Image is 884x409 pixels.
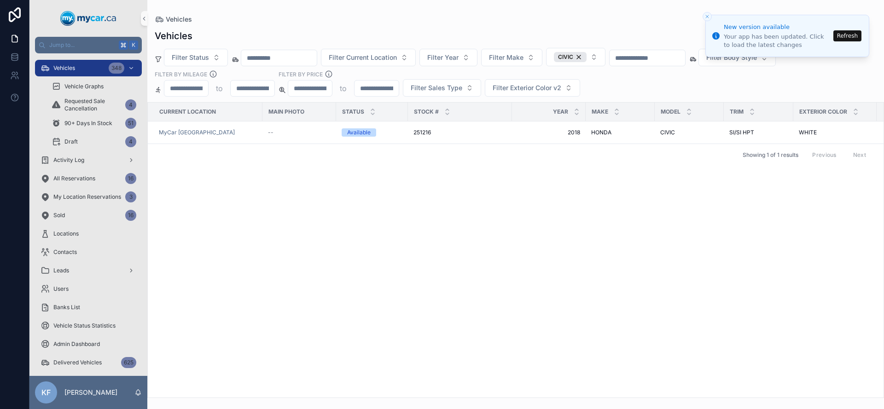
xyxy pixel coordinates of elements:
[660,129,718,136] a: CIVIC
[121,357,136,368] div: 625
[729,129,788,136] a: SI/SI HPT
[489,53,523,62] span: Filter Make
[35,244,142,260] a: Contacts
[35,60,142,76] a: Vehicles348
[799,129,817,136] span: WHITE
[46,115,142,132] a: 90+ Days In Stock51
[661,108,680,115] span: Model
[268,129,273,136] span: --
[64,98,122,112] span: Requested Sale Cancellation
[60,11,116,26] img: App logo
[35,152,142,168] a: Activity Log
[706,53,757,62] span: Filter Body Style
[347,128,371,137] div: Available
[799,108,847,115] span: Exterior Color
[53,193,121,201] span: My Location Reservations
[268,129,331,136] a: --
[743,151,798,159] span: Showing 1 of 1 results
[413,129,431,136] span: 251216
[53,322,116,329] span: Vehicle Status Statistics
[53,359,102,366] span: Delivered Vehicles
[159,129,235,136] a: MyCar [GEOGRAPHIC_DATA]
[698,49,776,66] button: Select Button
[660,129,675,136] span: CIVIC
[64,138,78,145] span: Draft
[35,317,142,334] a: Vehicle Status Statistics
[159,108,216,115] span: Current Location
[35,299,142,316] a: Banks List
[558,53,573,61] span: CIVIC
[35,336,142,352] a: Admin Dashboard
[35,225,142,242] a: Locations
[518,129,580,136] a: 2018
[29,53,147,376] div: scrollable content
[130,41,137,49] span: K
[703,12,712,21] button: Close toast
[546,48,605,66] button: Select Button
[414,108,439,115] span: Stock #
[342,108,364,115] span: Status
[64,120,112,127] span: 90+ Days In Stock
[553,108,568,115] span: Year
[53,64,75,72] span: Vehicles
[729,129,754,136] span: SI/SI HPT
[268,108,304,115] span: Main Photo
[46,78,142,95] a: Vehicle Graphs
[730,108,744,115] span: Trim
[329,53,397,62] span: Filter Current Location
[53,175,95,182] span: All Reservations
[164,49,228,66] button: Select Button
[35,262,142,279] a: Leads
[724,33,831,49] div: Your app has been updated. Click to load the latest changes
[35,354,142,371] a: Delivered Vehicles625
[321,49,416,66] button: Select Button
[41,387,51,398] span: KF
[419,49,477,66] button: Select Button
[53,285,69,293] span: Users
[53,340,100,348] span: Admin Dashboard
[53,267,69,274] span: Leads
[35,281,142,297] a: Users
[35,207,142,224] a: Sold16
[833,30,861,41] button: Refresh
[109,63,124,74] div: 348
[155,70,207,78] label: Filter By Mileage
[411,83,462,92] span: Filter Sales Type
[592,108,608,115] span: Make
[35,37,142,53] button: Jump to...K
[49,41,115,49] span: Jump to...
[64,388,117,397] p: [PERSON_NAME]
[403,79,481,97] button: Select Button
[155,15,192,24] a: Vehicles
[35,189,142,205] a: My Location Reservations3
[159,129,257,136] a: MyCar [GEOGRAPHIC_DATA]
[125,118,136,129] div: 51
[279,70,323,78] label: FILTER BY PRICE
[172,53,209,62] span: Filter Status
[125,136,136,147] div: 4
[166,15,192,24] span: Vehicles
[53,212,65,219] span: Sold
[427,53,459,62] span: Filter Year
[53,304,80,311] span: Banks List
[53,156,84,164] span: Activity Log
[125,99,136,110] div: 4
[155,29,192,42] h1: Vehicles
[591,129,611,136] span: HONDA
[485,79,580,97] button: Select Button
[413,129,506,136] a: 251216
[46,97,142,113] a: Requested Sale Cancellation4
[724,23,831,32] div: New version available
[53,230,79,237] span: Locations
[53,248,77,256] span: Contacts
[799,129,871,136] a: WHITE
[216,83,223,94] p: to
[591,129,649,136] a: HONDA
[342,128,402,137] a: Available
[554,52,587,62] button: Unselect 5
[125,210,136,221] div: 16
[493,83,561,92] span: Filter Exterior Color v2
[64,83,104,90] span: Vehicle Graphs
